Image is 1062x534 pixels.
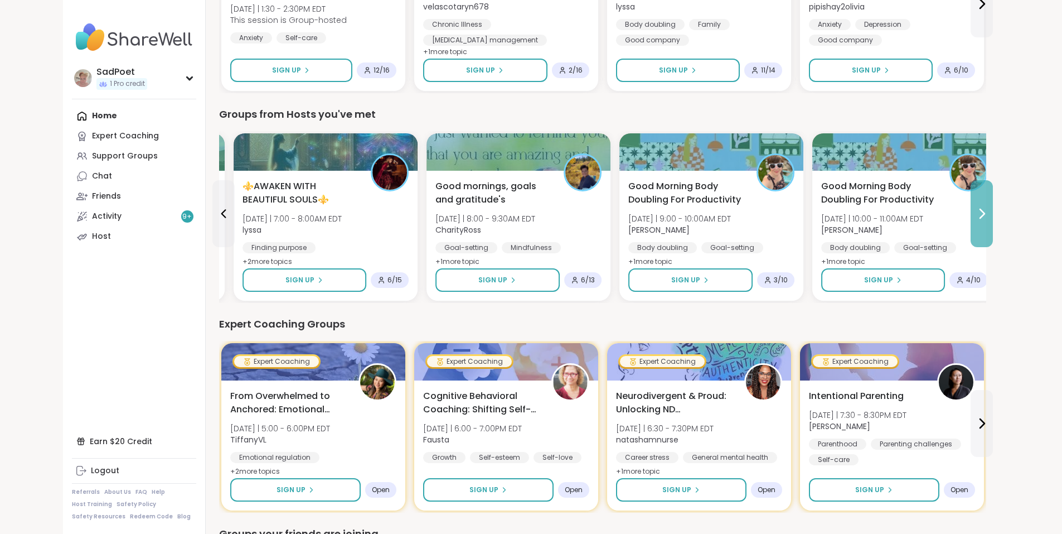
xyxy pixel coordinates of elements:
img: Fausta [553,365,588,400]
a: Safety Policy [117,501,156,508]
span: [DATE] | 8:00 - 9:30AM EDT [435,213,535,224]
b: pipishay2olivia [809,1,865,12]
span: Sign Up [469,485,498,495]
b: [PERSON_NAME] [628,224,690,235]
a: Logout [72,461,196,481]
div: Self-care [277,32,326,44]
span: Good Morning Body Doubling For Productivity [821,180,937,206]
b: Fausta [423,434,449,445]
span: Open [758,485,775,494]
b: velascotaryn678 [423,1,489,12]
div: Growth [423,452,465,463]
a: FAQ [135,488,147,496]
div: Activity [92,211,122,222]
div: General mental health [683,452,777,463]
a: About Us [104,488,131,496]
a: Referrals [72,488,100,496]
b: TiffanyVL [230,434,266,445]
div: Anxiety [809,19,851,30]
span: Sign Up [272,65,301,75]
span: Sign Up [285,275,314,285]
a: Friends [72,186,196,206]
span: Sign Up [478,275,507,285]
div: Self-esteem [470,452,529,463]
a: Redeem Code [130,513,173,521]
span: [DATE] | 9:00 - 10:00AM EDT [628,213,731,224]
span: Good Morning Body Doubling For Productivity [628,180,744,206]
span: [DATE] | 6:00 - 7:00PM EDT [423,423,522,434]
div: Parenting challenges [871,439,961,450]
span: Sign Up [671,275,700,285]
span: From Overwhelmed to Anchored: Emotional Regulation [230,389,346,416]
b: lyssa [616,1,635,12]
span: 12 / 16 [374,66,390,75]
b: [PERSON_NAME] [821,224,882,235]
div: Finding purpose [243,242,316,253]
a: Safety Resources [72,513,125,521]
span: [DATE] | 5:00 - 6:00PM EDT [230,423,330,434]
button: Sign Up [435,268,560,292]
span: 11 / 14 [761,66,775,75]
a: Expert Coaching [72,126,196,146]
span: 2 / 16 [569,66,583,75]
button: Sign Up [423,59,547,82]
b: CharityRoss [435,224,481,235]
a: Activity9+ [72,206,196,227]
img: Adrienne_QueenOfTheDawn [951,155,986,190]
div: Groups from Hosts you've met [219,107,986,122]
span: Open [951,485,968,494]
div: Chat [92,171,112,182]
a: Host Training [72,501,112,508]
span: 3 / 10 [774,276,788,285]
span: Open [565,485,583,494]
span: [DATE] | 1:30 - 2:30PM EDT [230,3,347,15]
b: natashamnurse [616,434,678,445]
button: Sign Up [230,59,352,82]
span: 6 / 15 [387,276,402,285]
button: Sign Up [243,268,366,292]
span: Open [372,485,390,494]
div: Goal-setting [701,242,763,253]
div: Mindfulness [502,242,561,253]
span: Sign Up [277,485,305,495]
button: Sign Up [809,59,933,82]
div: Earn $20 Credit [72,431,196,451]
div: Host [92,231,111,242]
button: Sign Up [616,478,746,502]
img: TiffanyVL [360,365,395,400]
a: Blog [177,513,191,521]
span: Intentional Parenting [809,389,904,403]
div: SadPoet [96,66,147,78]
button: Sign Up [809,478,939,502]
a: Chat [72,166,196,186]
span: [DATE] | 7:30 - 8:30PM EDT [809,410,906,421]
div: Body doubling [616,19,685,30]
span: [DATE] | 6:30 - 7:30PM EDT [616,423,714,434]
span: 9 + [182,212,192,222]
b: [PERSON_NAME] [809,421,870,432]
button: Sign Up [628,268,753,292]
div: Good company [809,35,882,46]
div: Anxiety [230,32,272,44]
a: Host [72,227,196,247]
span: 1 Pro credit [110,79,145,89]
span: 6 / 13 [581,276,595,285]
img: natashamnurse [746,365,780,400]
div: Body doubling [628,242,697,253]
div: Goal-setting [435,242,497,253]
span: This session is Group-hosted [230,15,347,26]
span: ⚜️AWAKEN WITH BEAUTIFUL SOULS⚜️ [243,180,358,206]
div: Self-love [534,452,581,463]
span: Neurodivergent & Proud: Unlocking ND Superpowers [616,389,732,416]
img: ShareWell Nav Logo [72,18,196,57]
div: Depression [855,19,910,30]
span: Sign Up [662,485,691,495]
button: Sign Up [230,478,361,502]
button: Sign Up [423,478,554,502]
div: Expert Coaching Groups [219,316,986,332]
span: Sign Up [855,485,884,495]
div: Self-care [809,454,859,465]
img: lyssa [372,155,407,190]
img: Natasha [939,365,973,400]
button: Sign Up [821,268,945,292]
